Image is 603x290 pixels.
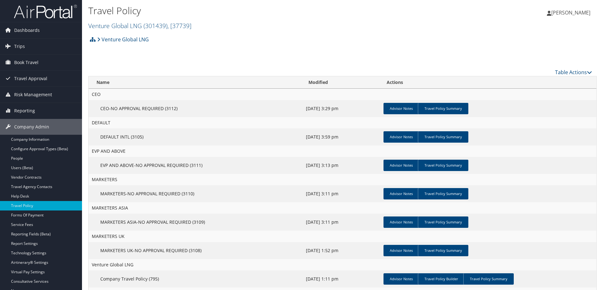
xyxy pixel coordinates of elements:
td: MARKETERS-NO APPROVAL REQUIRED (3110) [89,185,303,202]
span: Risk Management [14,87,52,103]
a: Travel Policy Summary [463,273,514,285]
td: MARKETERS UK-NO APPROVAL REQUIRED (3108) [89,242,303,259]
td: [DATE] 3:11 pm [303,214,381,231]
img: airportal-logo.png [14,4,77,19]
td: MARKETERS ASIA-NO APPROVAL REQUIRED (3109) [89,214,303,231]
a: Advisor Notes [383,188,419,199]
td: [DATE] 3:13 pm [303,157,381,174]
a: Travel Policy Summary [418,131,468,143]
td: CEO [89,89,596,100]
span: Dashboards [14,22,40,38]
h1: Travel Policy [88,4,427,17]
th: Actions [381,76,596,89]
span: [PERSON_NAME] [551,9,590,16]
td: EVP AND ABOVE-NO APPROVAL REQUIRED (3111) [89,157,303,174]
a: Travel Policy Summary [418,160,468,171]
span: ( 301439 ) [143,21,167,30]
a: Advisor Notes [383,245,419,256]
a: Travel Policy Summary [418,245,468,256]
a: Travel Policy Summary [418,103,468,114]
td: MARKETERS [89,174,596,185]
span: , [ 37739 ] [167,21,191,30]
a: Advisor Notes [383,216,419,228]
a: Venture Global LNG [88,21,191,30]
a: Venture Global LNG [97,33,149,46]
a: Travel Policy Builder [418,273,465,285]
a: Advisor Notes [383,103,419,114]
td: DEFAULT INTL (3105) [89,128,303,145]
td: DEFAULT [89,117,596,128]
a: Advisor Notes [383,131,419,143]
span: Company Admin [14,119,49,135]
span: Travel Approval [14,71,47,86]
td: [DATE] 3:59 pm [303,128,381,145]
a: Travel Policy Summary [418,216,468,228]
td: CEO-NO APPROVAL REQUIRED (3112) [89,100,303,117]
td: MARKETERS ASIA [89,202,596,214]
a: Table Actions [555,69,592,76]
td: [DATE] 3:29 pm [303,100,381,117]
span: Trips [14,38,25,54]
a: Advisor Notes [383,160,419,171]
td: MARKETERS UK [89,231,596,242]
span: Book Travel [14,55,38,70]
td: EVP AND ABOVE [89,145,596,157]
a: Advisor Notes [383,273,419,285]
a: Travel Policy Summary [418,188,468,199]
td: [DATE] 1:52 pm [303,242,381,259]
span: Reporting [14,103,35,119]
td: Venture Global LNG [89,259,596,270]
a: [PERSON_NAME] [547,3,597,22]
td: Company Travel Policy (795) [89,270,303,287]
th: Name: activate to sort column ascending [89,76,303,89]
td: [DATE] 3:11 pm [303,185,381,202]
td: [DATE] 1:11 pm [303,270,381,287]
th: Modified: activate to sort column ascending [303,76,381,89]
